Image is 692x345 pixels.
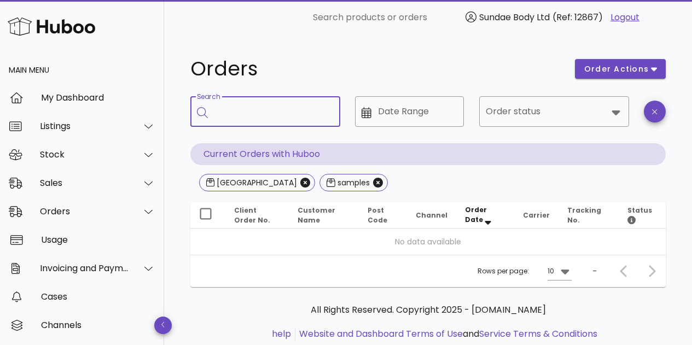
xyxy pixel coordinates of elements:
li: and [295,328,597,341]
th: Post Code [359,202,407,229]
button: Close [300,178,310,188]
div: – [592,266,597,276]
span: Sundae Body Ltd [479,11,550,24]
div: 10Rows per page: [548,262,572,280]
div: My Dashboard [41,92,155,103]
span: Carrier [523,210,550,220]
th: Order Date: Sorted descending. Activate to remove sorting. [456,202,514,229]
div: Channels [41,320,155,330]
a: Service Terms & Conditions [479,328,597,340]
label: Search [197,93,220,101]
span: Tracking No. [567,206,601,225]
p: All Rights Reserved. Copyright 2025 - [DOMAIN_NAME] [199,303,657,317]
div: Usage [41,235,155,245]
th: Customer Name [289,202,359,229]
div: Listings [40,121,129,131]
span: order actions [584,63,649,75]
div: Sales [40,178,129,188]
span: Order Date [465,205,487,224]
div: Stock [40,149,129,160]
button: Close [373,178,383,188]
div: Order status [479,96,629,127]
div: samples [335,177,370,188]
td: No data available [190,229,666,255]
div: Invoicing and Payments [40,263,129,273]
div: Orders [40,206,129,217]
th: Channel [407,202,456,229]
th: Carrier [514,202,559,229]
span: Client Order No. [234,206,270,225]
div: 10 [548,266,554,276]
span: Channel [416,210,447,220]
div: Cases [41,291,155,302]
th: Tracking No. [559,202,619,229]
span: (Ref: 12867) [553,11,603,24]
th: Client Order No. [225,202,289,229]
th: Status [619,202,666,229]
span: Customer Name [298,206,335,225]
img: Huboo Logo [8,15,95,38]
div: [GEOGRAPHIC_DATA] [214,177,297,188]
a: Website and Dashboard Terms of Use [299,328,463,340]
a: help [272,328,291,340]
a: Logout [610,11,639,24]
div: Rows per page: [478,255,572,287]
span: Post Code [368,206,387,225]
h1: Orders [190,59,562,79]
p: Current Orders with Huboo [190,143,666,165]
button: order actions [575,59,666,79]
span: Status [627,206,652,225]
